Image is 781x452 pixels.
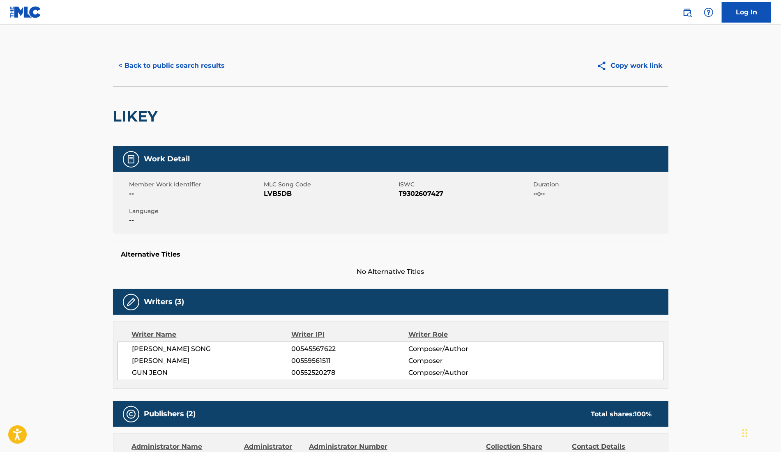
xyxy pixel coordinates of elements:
img: MLC Logo [10,6,41,18]
span: T9302607427 [399,189,532,199]
span: No Alternative Titles [113,267,668,277]
h5: Work Detail [144,154,190,164]
h5: Publishers (2) [144,409,196,419]
div: Writer IPI [291,330,408,340]
span: Duration [534,180,666,189]
img: Publishers [126,409,136,419]
span: Language [129,207,262,216]
span: --:-- [534,189,666,199]
button: Copy work link [591,55,668,76]
span: [PERSON_NAME] SONG [132,344,292,354]
img: help [704,7,714,17]
span: 00552520278 [291,368,408,378]
span: -- [129,216,262,225]
a: Public Search [679,4,696,21]
span: [PERSON_NAME] [132,356,292,366]
span: Composer/Author [408,344,515,354]
div: Writer Role [408,330,515,340]
h5: Alternative Titles [121,250,660,259]
span: 00545567622 [291,344,408,354]
img: Writers [126,297,136,307]
span: ISWC [399,180,532,189]
span: Composer [408,356,515,366]
h5: Writers (3) [144,297,184,307]
span: MLC Song Code [264,180,397,189]
span: Composer/Author [408,368,515,378]
div: Help [700,4,717,21]
span: Member Work Identifier [129,180,262,189]
button: < Back to public search results [113,55,231,76]
span: 100 % [635,410,652,418]
div: Writer Name [132,330,292,340]
span: -- [129,189,262,199]
img: Work Detail [126,154,136,164]
span: GUN JEON [132,368,292,378]
img: Copy work link [597,61,611,71]
div: Total shares: [591,409,652,419]
span: 00559561511 [291,356,408,366]
h2: LIKEY [113,107,162,126]
div: Drag [742,421,747,445]
iframe: Chat Widget [740,413,781,452]
a: Log In [722,2,771,23]
span: LVB5DB [264,189,397,199]
img: search [682,7,692,17]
